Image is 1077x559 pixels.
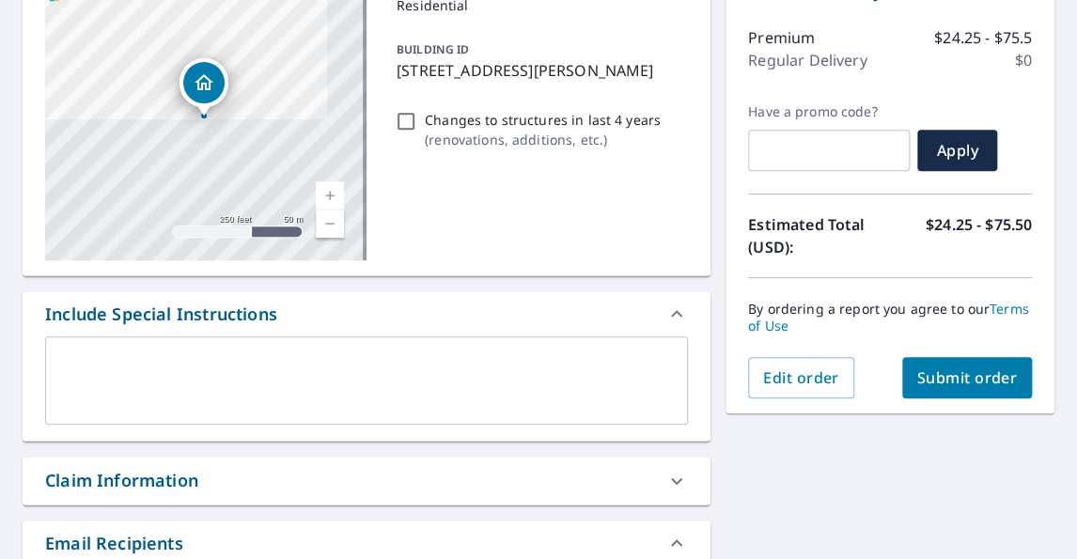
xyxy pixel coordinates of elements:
a: Current Level 17, Zoom In [316,181,344,210]
p: $0 [1015,49,1032,71]
div: Claim Information [23,457,710,505]
a: Current Level 17, Zoom Out [316,210,344,238]
p: Premium [748,26,815,49]
label: Have a promo code? [748,103,910,120]
div: Claim Information [45,468,198,493]
p: Estimated Total (USD): [748,213,890,258]
p: [STREET_ADDRESS][PERSON_NAME] [397,59,680,82]
div: Include Special Instructions [45,302,277,327]
p: $24.25 - $75.5 [934,26,1032,49]
p: ( renovations, additions, etc. ) [425,130,661,149]
p: By ordering a report you agree to our [748,301,1032,334]
span: Submit order [917,367,1018,388]
a: Terms of Use [748,300,1029,334]
div: Dropped pin, building 1, Residential property, 4004 Manor Rd Chevy Chase, MD 20815 [179,58,228,116]
span: Apply [932,140,982,161]
button: Submit order [902,357,1033,398]
p: Regular Delivery [748,49,866,71]
button: Apply [917,130,997,171]
p: $24.25 - $75.50 [926,213,1032,258]
span: Edit order [763,367,839,388]
div: Include Special Instructions [23,291,710,336]
p: BUILDING ID [397,41,469,57]
div: Email Recipients [45,531,183,556]
p: Changes to structures in last 4 years [425,110,661,130]
button: Edit order [748,357,854,398]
